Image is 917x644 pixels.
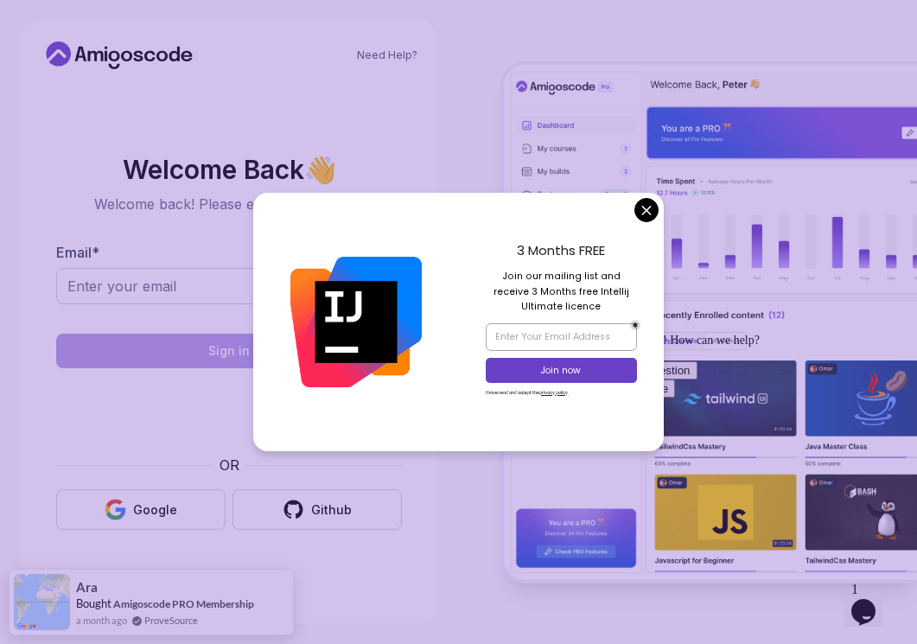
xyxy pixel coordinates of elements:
a: Need Help? [357,48,417,62]
img: provesource social proof notification image [14,574,70,630]
div: Google [133,501,177,519]
div: Github [311,501,352,519]
label: Email * [56,244,99,261]
span: 👋 [303,156,336,184]
button: Tell me more [7,98,86,116]
div: Sign in [208,342,250,360]
p: Welcome back! Please enter your details. [56,194,402,214]
span: a month ago [76,613,127,628]
iframe: chat widget [589,282,900,566]
div: 👋Hi! How can we help?I have a questionTell me more [7,7,318,116]
iframe: Widget containing checkbox for hCaptcha security challenge [99,379,360,444]
span: Hi! How can we help? [7,52,171,65]
button: Github [232,489,402,530]
p: OR [220,455,239,475]
img: :wave: [7,7,62,62]
span: Bought [76,596,111,610]
button: Google [56,489,226,530]
input: Enter your email [56,268,402,304]
button: Sign in [56,334,402,368]
h2: Welcome Back [56,156,402,183]
button: I have a question [7,80,109,98]
a: ProveSource [144,615,198,626]
a: Amigoscode PRO Membership [113,597,254,610]
iframe: chat widget [844,575,900,627]
span: Ara [76,580,98,595]
img: Amigoscode Dashboard [504,65,917,580]
a: Home link [41,41,197,69]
